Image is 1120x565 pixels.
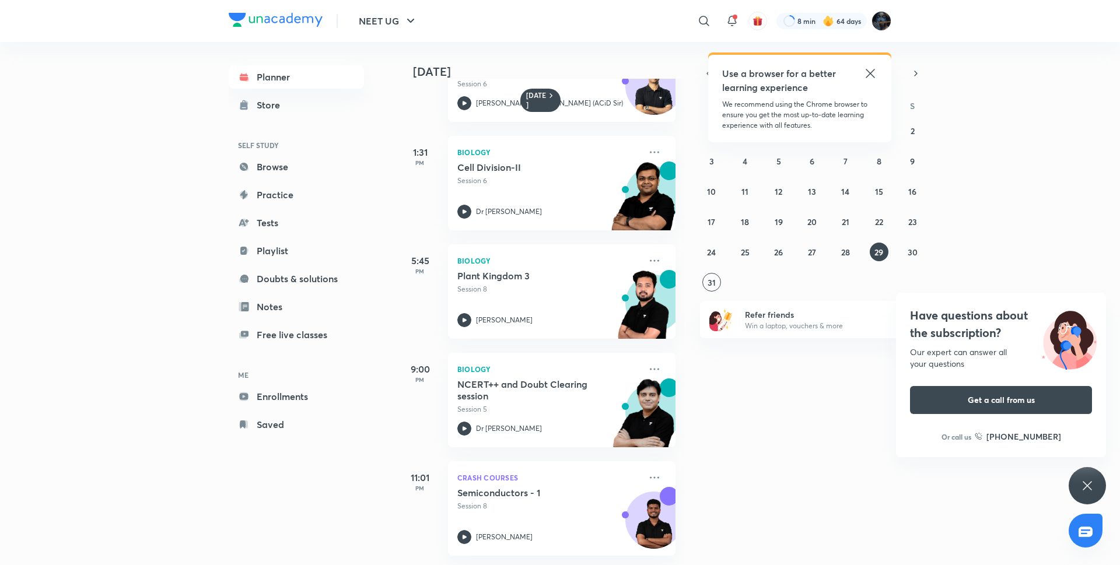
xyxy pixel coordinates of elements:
button: August 25, 2025 [736,243,754,261]
abbr: August 16, 2025 [908,186,916,197]
button: August 19, 2025 [769,212,788,231]
img: unacademy [611,162,675,242]
button: August 27, 2025 [803,243,821,261]
img: streak [822,15,834,27]
button: August 30, 2025 [903,243,922,261]
div: Our expert can answer all your questions [910,346,1092,370]
h6: SELF STUDY [229,135,364,155]
p: Biology [457,362,640,376]
button: avatar [748,12,767,30]
abbr: August 9, 2025 [910,156,915,167]
img: Company Logo [229,13,323,27]
a: Browse [229,155,364,178]
h5: 1:31 [397,145,443,159]
button: NEET UG [352,9,425,33]
div: Store [257,98,287,112]
p: [PERSON_NAME] [476,532,533,542]
button: August 4, 2025 [736,152,754,170]
abbr: August 27, 2025 [808,247,816,258]
button: August 15, 2025 [870,182,888,201]
h5: 5:45 [397,254,443,268]
button: August 10, 2025 [702,182,721,201]
p: Win a laptop, vouchers & more [745,321,888,331]
button: August 22, 2025 [870,212,888,231]
p: Session 6 [457,79,640,89]
a: Store [229,93,364,117]
button: August 28, 2025 [836,243,855,261]
h4: [DATE] [413,65,687,79]
img: unacademy [611,378,675,459]
p: Dr [PERSON_NAME] [476,423,542,434]
abbr: August 2, 2025 [911,125,915,136]
p: Session 8 [457,284,640,294]
abbr: August 19, 2025 [775,216,783,227]
img: Avatar [626,64,682,120]
img: ttu_illustration_new.svg [1032,307,1106,370]
abbr: August 10, 2025 [707,186,716,197]
button: August 29, 2025 [870,243,888,261]
a: Notes [229,295,364,318]
h5: 11:01 [397,471,443,485]
p: [PERSON_NAME] [476,315,533,325]
button: August 14, 2025 [836,182,855,201]
h6: [PHONE_NUMBER] [986,430,1061,443]
button: August 8, 2025 [870,152,888,170]
img: referral [709,308,733,331]
button: Get a call from us [910,386,1092,414]
p: Biology [457,254,640,268]
p: Biology [457,145,640,159]
h5: NCERT++ and Doubt Clearing session [457,378,603,402]
h5: 9:00 [397,362,443,376]
p: [PERSON_NAME] [PERSON_NAME] (ACiD Sir) [476,98,623,108]
p: We recommend using the Chrome browser to ensure you get the most up-to-date learning experience w... [722,99,877,131]
h6: [DATE] [526,91,547,110]
h6: Refer friends [745,308,888,321]
button: August 13, 2025 [803,182,821,201]
h5: Use a browser for a better learning experience [722,66,838,94]
abbr: August 12, 2025 [775,186,782,197]
button: August 3, 2025 [702,152,721,170]
abbr: August 8, 2025 [877,156,881,167]
a: Enrollments [229,385,364,408]
abbr: August 26, 2025 [774,247,783,258]
button: August 7, 2025 [836,152,855,170]
a: Company Logo [229,13,323,30]
a: Planner [229,65,364,89]
button: August 12, 2025 [769,182,788,201]
abbr: August 4, 2025 [743,156,747,167]
p: Session 5 [457,404,640,415]
abbr: August 14, 2025 [841,186,849,197]
button: August 2, 2025 [903,121,922,140]
img: Purnima Sharma [871,11,891,31]
abbr: August 29, 2025 [874,247,883,258]
button: August 21, 2025 [836,212,855,231]
p: Session 6 [457,176,640,186]
button: August 31, 2025 [702,273,721,292]
abbr: Saturday [910,100,915,111]
abbr: August 11, 2025 [741,186,748,197]
abbr: August 7, 2025 [843,156,848,167]
p: Session 8 [457,501,640,511]
abbr: August 15, 2025 [875,186,883,197]
abbr: August 13, 2025 [808,186,816,197]
p: PM [397,376,443,383]
button: August 5, 2025 [769,152,788,170]
button: August 17, 2025 [702,212,721,231]
h5: Plant Kingdom 3 [457,270,603,282]
h6: ME [229,365,364,385]
a: Free live classes [229,323,364,346]
abbr: August 23, 2025 [908,216,917,227]
h5: Semiconductors - 1 [457,487,603,499]
a: Saved [229,413,364,436]
abbr: August 21, 2025 [842,216,849,227]
abbr: August 6, 2025 [810,156,814,167]
a: [PHONE_NUMBER] [975,430,1061,443]
abbr: August 28, 2025 [841,247,850,258]
img: Avatar [626,498,682,554]
abbr: August 3, 2025 [709,156,714,167]
abbr: August 31, 2025 [708,277,716,288]
abbr: August 25, 2025 [741,247,750,258]
button: August 9, 2025 [903,152,922,170]
abbr: August 22, 2025 [875,216,883,227]
abbr: August 20, 2025 [807,216,817,227]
